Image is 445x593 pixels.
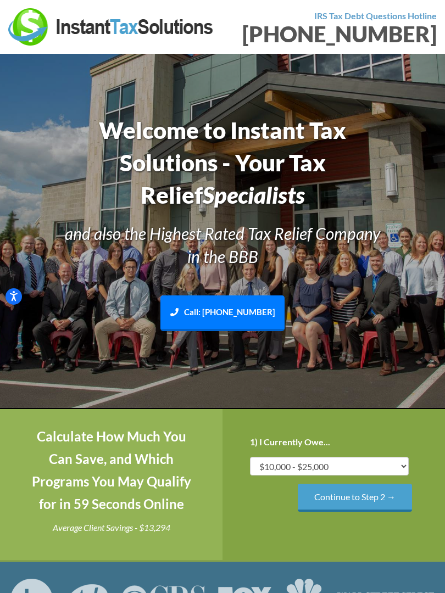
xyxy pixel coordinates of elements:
[231,23,437,45] div: [PHONE_NUMBER]
[203,181,305,209] i: Specialists
[62,222,384,268] h3: and also the Highest Rated Tax Relief Company in the BBB
[250,437,330,448] label: 1) I Currently Owe...
[27,426,195,515] h4: Calculate How Much You Can Save, and Which Programs You May Qualify for in 59 Seconds Online
[314,10,437,21] strong: IRS Tax Debt Questions Hotline
[160,295,285,331] a: Call: [PHONE_NUMBER]
[298,484,412,512] input: Continue to Step 2 →
[62,114,384,211] h1: Welcome to Instant Tax Solutions - Your Tax Relief
[8,8,214,46] img: Instant Tax Solutions Logo
[8,20,214,31] a: Instant Tax Solutions Logo
[53,522,170,533] i: Average Client Savings - $13,294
